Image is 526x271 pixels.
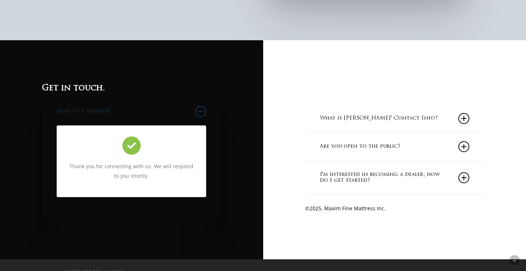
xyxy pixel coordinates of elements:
a: Are you open to the public? [320,133,469,161]
p: © . Maxim Fine Mattress Inc. [305,204,484,213]
a: Back to top [509,255,520,266]
h3: Get in touch. [42,82,221,95]
a: I'm interested in becoming a dealer, how do I get started? [320,161,469,195]
a: Send Us A Message [57,98,206,125]
span: 2025 [310,205,321,212]
a: Call [PHONE_NUMBER] [305,86,382,96]
a: What is [PERSON_NAME]' Contact Info? [320,105,469,132]
div: Thank you for connecting with us. We will respond to you shortly. [68,162,195,181]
